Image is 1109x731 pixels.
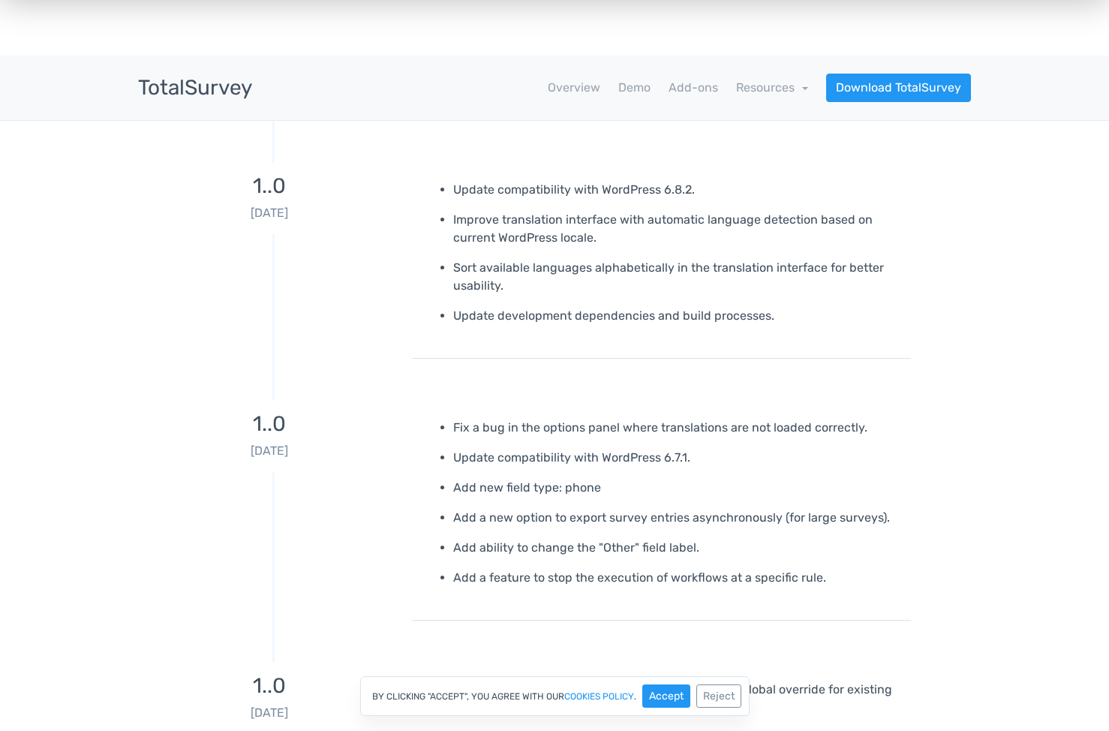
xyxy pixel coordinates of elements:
[453,211,900,247] p: Improve translation interface with automatic language detection based on current WordPress locale.
[453,509,900,527] p: Add a new option to export survey entries asynchronously (for large surveys).
[696,684,741,708] button: Reject
[669,79,718,97] a: Add-ons
[453,539,900,557] p: Add ability to change the "Other" field label.
[453,419,900,437] p: Fix a bug in the options panel where translations are not loaded correctly.
[138,675,401,698] h3: 1..0
[453,479,900,497] p: Add new field type: phone
[138,442,401,460] p: [DATE]
[453,259,900,295] p: Sort available languages alphabetically in the translation interface for better usability.
[618,79,651,97] a: Demo
[453,569,900,587] p: Add a feature to stop the execution of workflows at a specific rule.
[453,449,900,467] p: Update compatibility with WordPress 6.7.1.
[453,181,900,199] p: Update compatibility with WordPress 6.8.2.
[138,77,252,100] h3: TotalSurvey
[826,74,971,102] a: Download TotalSurvey
[138,204,401,222] p: [DATE]
[453,307,900,325] p: Update development dependencies and build processes.
[736,80,808,95] a: Resources
[138,413,401,436] h3: 1..0
[642,684,690,708] button: Accept
[564,692,634,701] a: cookies policy
[360,676,750,716] div: By clicking "Accept", you agree with our .
[548,79,600,97] a: Overview
[138,175,401,198] h3: 1..0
